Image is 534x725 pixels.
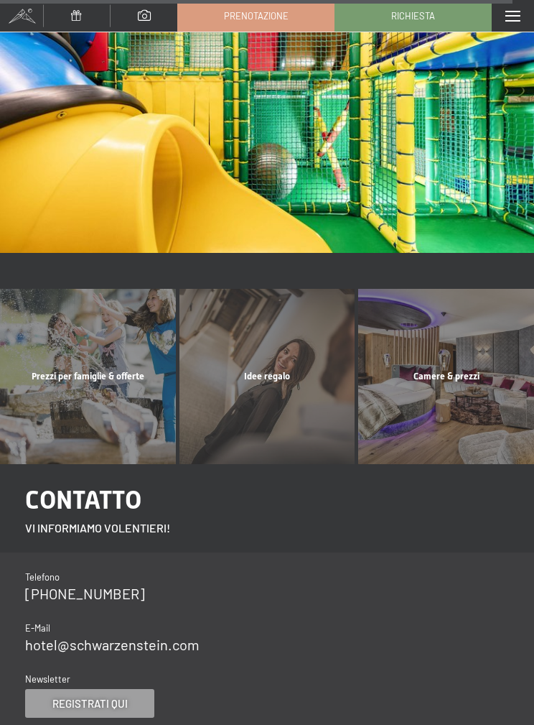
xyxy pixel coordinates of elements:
[25,521,170,535] span: Vi informiamo volentieri!
[391,9,435,22] span: Richiesta
[178,1,334,31] a: Prenotazione
[25,673,70,685] span: Newsletter
[25,585,145,602] a: [PHONE_NUMBER]
[32,371,144,382] span: Prezzi per famiglie & offerte
[335,1,491,31] a: Richiesta
[244,371,290,382] span: Idee regalo
[224,9,289,22] span: Prenotazione
[25,485,141,514] span: Contatto
[25,622,50,634] span: E-Mail
[52,696,128,711] span: Registrati qui
[25,571,60,583] span: Telefono
[177,289,357,465] a: Hotel per famiglie in Alto Adige Idee regalo
[413,371,479,382] span: Camere & prezzi
[25,636,200,653] a: hotel@schwarzenstein.com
